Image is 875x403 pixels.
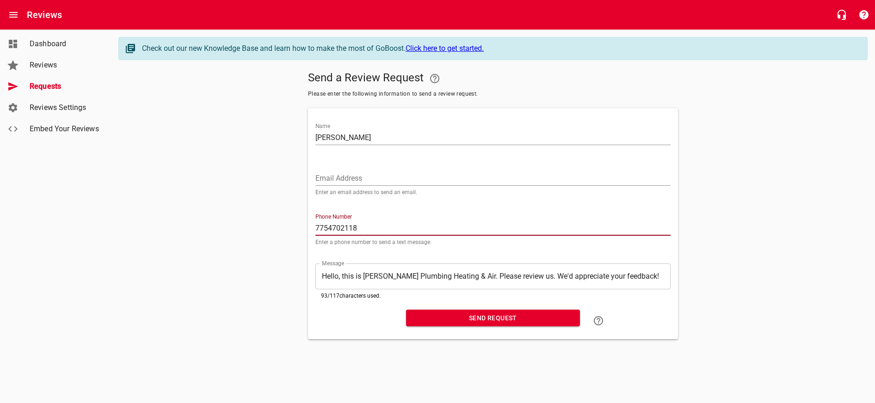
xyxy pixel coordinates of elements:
[406,310,580,327] button: Send Request
[315,189,671,195] p: Enter an email address to send an email.
[587,310,610,332] a: Learn how to "Send a Review Request"
[142,43,858,54] div: Check out our new Knowledge Base and learn how to make the most of GoBoost.
[853,4,875,26] button: Support Portal
[413,312,573,324] span: Send Request
[315,123,330,129] label: Name
[315,239,671,245] p: Enter a phone number to send a text message.
[30,81,100,92] span: Requests
[30,60,100,71] span: Reviews
[424,67,446,90] a: Your Google or Facebook account must be connected to "Send a Review Request"
[27,7,62,22] h6: Reviews
[30,38,100,49] span: Dashboard
[30,123,100,134] span: Embed Your Reviews
[308,90,678,99] span: Please enter the following information to send a review request.
[315,214,352,220] label: Phone Number
[2,4,25,26] button: Open drawer
[30,102,100,113] span: Reviews Settings
[831,4,853,26] button: Live Chat
[406,44,484,53] a: Click here to get started.
[308,67,678,90] h5: Send a Review Request
[321,293,381,299] span: 93 / 117 characters used.
[322,272,664,281] textarea: Hello, this is [PERSON_NAME] Plumbing Heating & Air. Please review us. We'd appreciate your feedb...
